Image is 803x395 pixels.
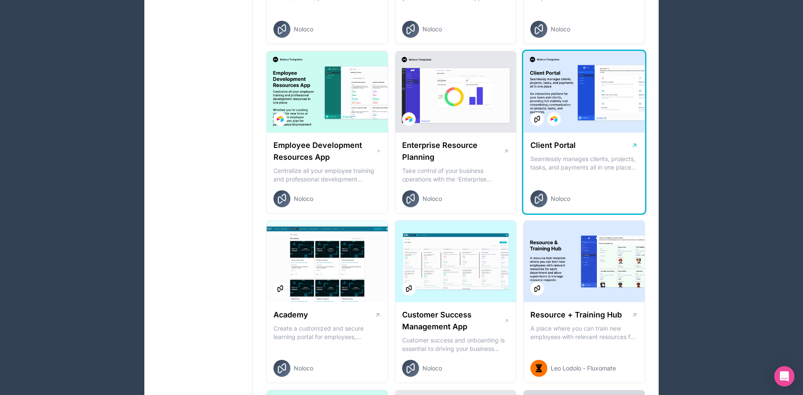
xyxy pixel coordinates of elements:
[422,195,442,203] span: Noloco
[551,364,616,373] span: Leo Lodolo - Fluxomate
[273,309,308,321] h1: Academy
[551,195,570,203] span: Noloco
[530,155,638,172] p: Seamlessly manages clients, projects, tasks, and payments all in one place An interactive platfor...
[402,167,510,184] p: Take control of your business operations with the 'Enterprise Resource Planning' template. This c...
[273,324,381,341] p: Create a customized and secure learning portal for employees, customers or partners. Organize les...
[530,139,576,151] h1: Client Portal
[551,116,557,122] img: Airtable Logo
[406,116,412,122] img: Airtable Logo
[422,364,442,373] span: Noloco
[277,116,284,122] img: Airtable Logo
[294,25,313,33] span: Noloco
[551,25,570,33] span: Noloco
[402,309,505,333] h1: Customer Success Management App
[294,195,313,203] span: Noloco
[774,366,795,387] div: Open Intercom Messenger
[273,167,381,184] p: Centralize all your employee training and professional development resources in one place. Whethe...
[294,364,313,373] span: Noloco
[402,336,510,353] p: Customer success and onboarding is essential to driving your business forward and ensuring retent...
[530,324,638,341] p: A place where you can train new employees with relevant resources for each department and allow s...
[530,309,622,321] h1: Resource + Training Hub
[273,139,376,163] h1: Employee Development Resources App
[402,139,503,163] h1: Enterprise Resource Planning
[422,25,442,33] span: Noloco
